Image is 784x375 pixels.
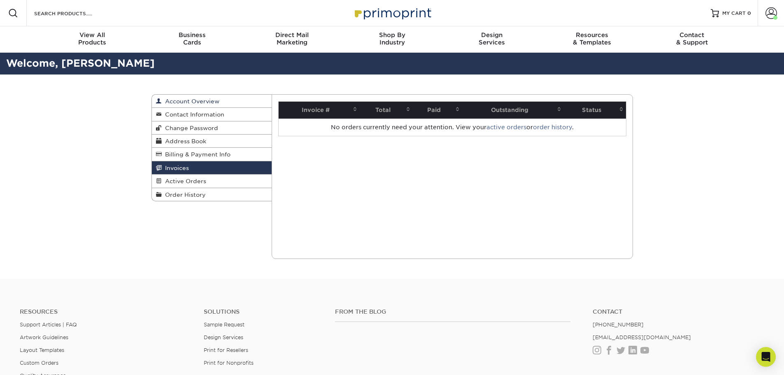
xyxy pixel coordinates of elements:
[593,321,644,328] a: [PHONE_NUMBER]
[2,350,70,372] iframe: Google Customer Reviews
[722,10,746,17] span: MY CART
[747,10,751,16] span: 0
[442,26,542,53] a: DesignServices
[204,308,323,315] h4: Solutions
[152,121,272,135] a: Change Password
[442,31,542,46] div: Services
[335,308,570,315] h4: From the Blog
[564,102,626,119] th: Status
[360,102,413,119] th: Total
[162,125,218,131] span: Change Password
[152,161,272,175] a: Invoices
[162,191,206,198] span: Order History
[162,165,189,171] span: Invoices
[593,308,764,315] a: Contact
[152,148,272,161] a: Billing & Payment Info
[20,321,77,328] a: Support Articles | FAQ
[152,188,272,201] a: Order History
[204,360,254,366] a: Print for Nonprofits
[42,31,142,46] div: Products
[242,31,342,46] div: Marketing
[162,138,206,144] span: Address Book
[242,26,342,53] a: Direct MailMarketing
[204,347,248,353] a: Print for Resellers
[204,334,243,340] a: Design Services
[162,178,206,184] span: Active Orders
[152,135,272,148] a: Address Book
[642,31,742,46] div: & Support
[642,31,742,39] span: Contact
[162,98,219,105] span: Account Overview
[42,26,142,53] a: View AllProducts
[142,31,242,46] div: Cards
[152,95,272,108] a: Account Overview
[342,26,442,53] a: Shop ByIndustry
[342,31,442,39] span: Shop By
[413,102,462,119] th: Paid
[152,175,272,188] a: Active Orders
[279,102,360,119] th: Invoice #
[162,151,230,158] span: Billing & Payment Info
[756,347,776,367] div: Open Intercom Messenger
[593,334,691,340] a: [EMAIL_ADDRESS][DOMAIN_NAME]
[486,124,526,130] a: active orders
[542,31,642,39] span: Resources
[20,347,64,353] a: Layout Templates
[142,31,242,39] span: Business
[279,119,626,136] td: No orders currently need your attention. View your or .
[542,26,642,53] a: Resources& Templates
[442,31,542,39] span: Design
[20,308,191,315] h4: Resources
[42,31,142,39] span: View All
[542,31,642,46] div: & Templates
[204,321,244,328] a: Sample Request
[242,31,342,39] span: Direct Mail
[20,334,68,340] a: Artwork Guidelines
[351,4,433,22] img: Primoprint
[462,102,564,119] th: Outstanding
[162,111,224,118] span: Contact Information
[533,124,572,130] a: order history
[33,8,114,18] input: SEARCH PRODUCTS.....
[342,31,442,46] div: Industry
[142,26,242,53] a: BusinessCards
[152,108,272,121] a: Contact Information
[642,26,742,53] a: Contact& Support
